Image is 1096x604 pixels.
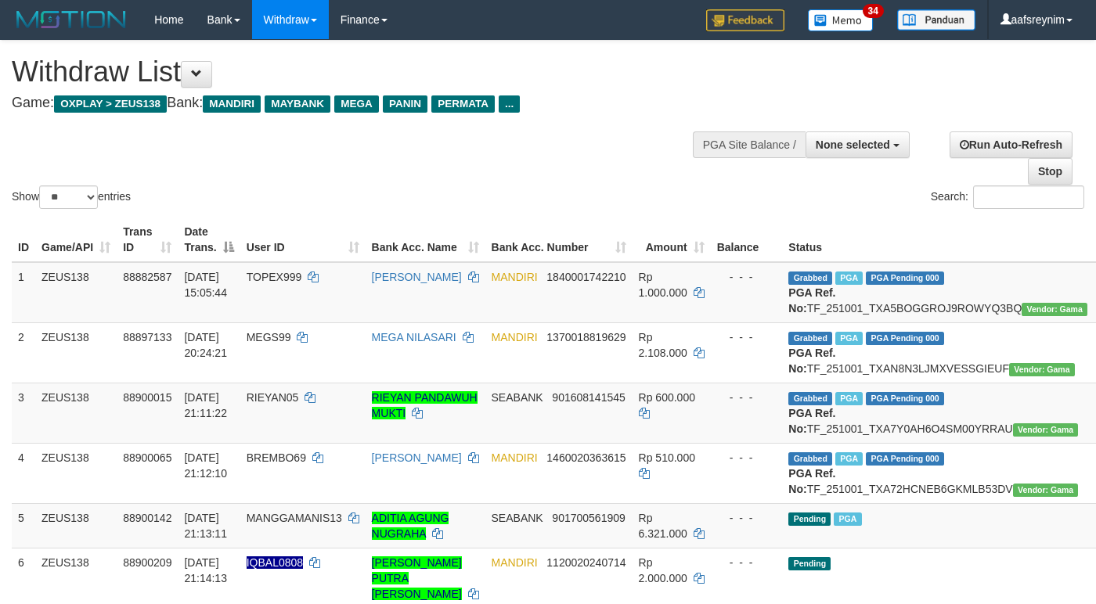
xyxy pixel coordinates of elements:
a: Stop [1028,158,1073,185]
span: MANDIRI [492,451,538,464]
th: ID [12,218,35,262]
img: Button%20Memo.svg [808,9,874,31]
span: Rp 510.000 [639,451,695,464]
td: 4 [12,443,35,503]
span: MANDIRI [203,95,261,113]
a: [PERSON_NAME] [372,451,462,464]
td: ZEUS138 [35,503,117,548]
label: Show entries [12,185,131,209]
th: Date Trans.: activate to sort column descending [178,218,240,262]
span: [DATE] 21:11:22 [184,391,227,419]
a: [PERSON_NAME] PUTRA [PERSON_NAME] [372,556,462,600]
td: 3 [12,383,35,443]
span: 88900209 [123,556,171,569]
span: Grabbed [788,332,832,345]
a: MEGA NILASARI [372,331,456,343]
img: MOTION_logo.png [12,8,131,31]
span: Marked by aafsolysreylen [835,332,863,345]
td: TF_251001_TXA5BOGGROJ9ROWYQ3BQ [782,262,1094,323]
div: PGA Site Balance / [693,131,806,158]
th: Balance [711,218,783,262]
span: [DATE] 15:05:44 [184,271,227,299]
span: TOPEX999 [247,271,302,283]
th: Bank Acc. Name: activate to sort column ascending [366,218,485,262]
span: Copy 1460020363615 to clipboard [546,451,626,464]
div: - - - [717,390,777,405]
h1: Withdraw List [12,56,715,88]
a: ADITIA AGUNG NUGRAHA [372,512,449,540]
img: Feedback.jpg [706,9,784,31]
span: PERMATA [431,95,495,113]
span: [DATE] 20:24:21 [184,331,227,359]
span: Rp 600.000 [639,391,695,404]
span: 88900142 [123,512,171,524]
b: PGA Ref. No: [788,407,835,435]
span: Pending [788,512,831,526]
span: SEABANK [492,512,543,524]
span: Vendor URL: https://trx31.1velocity.biz [1009,363,1075,376]
span: PANIN [383,95,427,113]
span: PGA Pending [866,271,944,285]
span: MEGA [334,95,379,113]
span: MEGS99 [247,331,291,343]
span: PGA Pending [866,392,944,405]
span: Vendor URL: https://trx31.1velocity.biz [1013,423,1079,437]
img: panduan.png [897,9,975,31]
span: Copy 1370018819629 to clipboard [546,331,626,343]
span: 88900015 [123,391,171,404]
span: Copy 901608141545 to clipboard [552,391,625,404]
a: RIEYAN PANDAWUH MUKTI [372,391,478,419]
b: PGA Ref. No: [788,347,835,375]
span: 88897133 [123,331,171,343]
span: Copy 1840001742210 to clipboard [546,271,626,283]
button: None selected [806,131,910,158]
td: ZEUS138 [35,322,117,383]
span: Rp 2.000.000 [639,556,687,584]
th: Trans ID: activate to sort column ascending [117,218,178,262]
td: ZEUS138 [35,383,117,443]
th: Status [782,218,1094,262]
span: RIEYAN05 [247,391,299,404]
b: PGA Ref. No: [788,467,835,495]
th: User ID: activate to sort column ascending [240,218,366,262]
th: Bank Acc. Number: activate to sort column ascending [485,218,633,262]
span: Nama rekening ada tanda titik/strip, harap diedit [247,556,303,569]
span: MANGGAMANIS13 [247,512,342,524]
span: Marked by aafnoeunsreypich [835,271,863,285]
span: Pending [788,557,831,570]
td: TF_251001_TXA72HCNEB6GKMLB53DV [782,443,1094,503]
span: [DATE] 21:13:11 [184,512,227,540]
a: [PERSON_NAME] [372,271,462,283]
td: 1 [12,262,35,323]
td: 5 [12,503,35,548]
span: PGA Pending [866,332,944,345]
span: [DATE] 21:14:13 [184,556,227,584]
span: None selected [816,138,890,151]
span: 34 [863,4,884,18]
span: BREMBO69 [247,451,306,464]
div: - - - [717,450,777,466]
div: - - - [717,510,777,526]
span: MANDIRI [492,331,538,343]
td: TF_251001_TXA7Y0AH6O4SM00YRRAU [782,383,1094,443]
span: [DATE] 21:12:10 [184,451,227,480]
span: Grabbed [788,452,832,466]
span: Grabbed [788,392,832,405]
span: 88900065 [123,451,171,464]
b: PGA Ref. No: [788,286,835,315]
span: Copy 1120020240714 to clipboard [546,556,626,569]
span: Copy 901700561909 to clipboard [552,512,625,524]
label: Search: [931,185,1084,209]
span: ... [499,95,520,113]
span: 88882587 [123,271,171,283]
div: - - - [717,329,777,345]
h4: Game: Bank: [12,95,715,111]
a: Run Auto-Refresh [950,131,1073,158]
div: - - - [717,269,777,285]
select: Showentries [39,185,98,209]
span: Grabbed [788,271,832,285]
span: Marked by aaftanly [835,452,863,466]
div: - - - [717,555,777,570]
span: Marked by aaftrukkakada [834,512,861,526]
span: MANDIRI [492,556,538,569]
